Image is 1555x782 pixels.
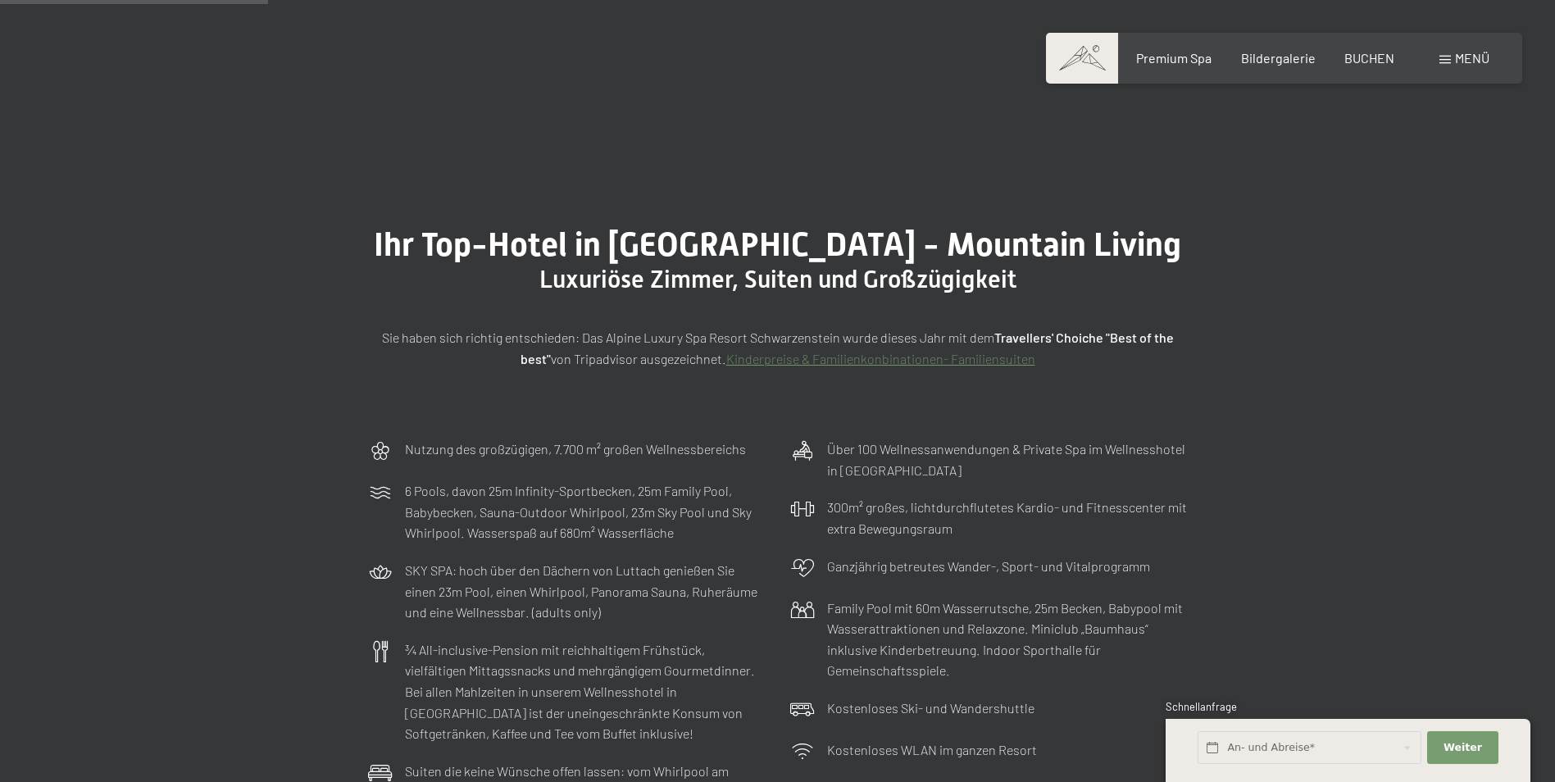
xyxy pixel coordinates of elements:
[521,330,1174,366] strong: Travellers' Choiche "Best of the best"
[374,225,1181,264] span: Ihr Top-Hotel in [GEOGRAPHIC_DATA] - Mountain Living
[827,739,1037,761] p: Kostenloses WLAN im ganzen Resort
[1444,740,1482,755] span: Weiter
[827,439,1188,480] p: Über 100 Wellnessanwendungen & Private Spa im Wellnesshotel in [GEOGRAPHIC_DATA]
[539,265,1016,293] span: Luxuriöse Zimmer, Suiten und Großzügigkeit
[1455,50,1489,66] span: Menü
[405,560,766,623] p: SKY SPA: hoch über den Dächern von Luttach genießen Sie einen 23m Pool, einen Whirlpool, Panorama...
[405,439,746,460] p: Nutzung des großzügigen, 7.700 m² großen Wellnessbereichs
[827,598,1188,681] p: Family Pool mit 60m Wasserrutsche, 25m Becken, Babypool mit Wasserattraktionen und Relaxzone. Min...
[827,556,1150,577] p: Ganzjährig betreutes Wander-, Sport- und Vitalprogramm
[726,351,1035,366] a: Kinderpreise & Familienkonbinationen- Familiensuiten
[1344,50,1394,66] a: BUCHEN
[405,639,766,744] p: ¾ All-inclusive-Pension mit reichhaltigem Frühstück, vielfältigen Mittagssnacks und mehrgängigem ...
[827,497,1188,539] p: 300m² großes, lichtdurchflutetes Kardio- und Fitnesscenter mit extra Bewegungsraum
[368,327,1188,369] p: Sie haben sich richtig entschieden: Das Alpine Luxury Spa Resort Schwarzenstein wurde dieses Jahr...
[1427,731,1498,765] button: Weiter
[1166,700,1237,713] span: Schnellanfrage
[1241,50,1316,66] a: Bildergalerie
[827,698,1034,719] p: Kostenloses Ski- und Wandershuttle
[1136,50,1212,66] a: Premium Spa
[405,480,766,543] p: 6 Pools, davon 25m Infinity-Sportbecken, 25m Family Pool, Babybecken, Sauna-Outdoor Whirlpool, 23...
